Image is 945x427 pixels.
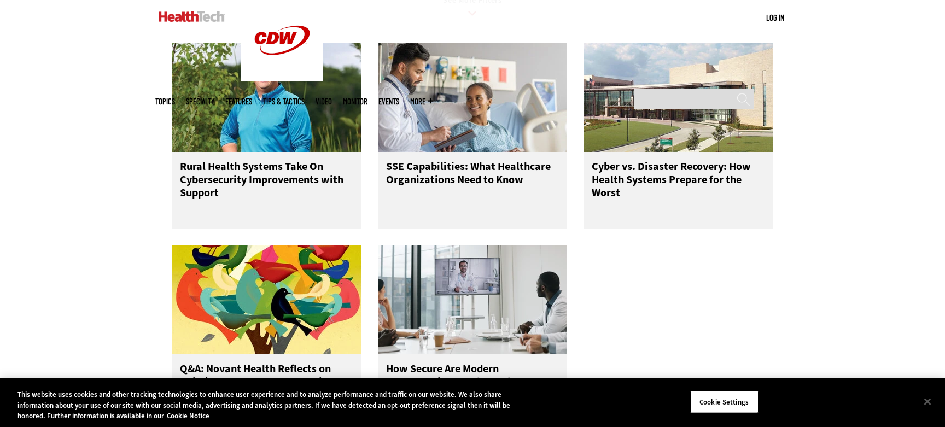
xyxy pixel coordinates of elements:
[386,160,559,204] h3: SSE Capabilities: What Healthcare Organizations Need to Know
[584,43,773,229] a: University of Vermont Medical Center’s main campus Cyber vs. Disaster Recovery: How Health System...
[155,97,175,106] span: Topics
[17,389,520,422] div: This website uses cookies and other tracking technologies to enhance user experience and to analy...
[263,97,305,106] a: Tips & Tactics
[378,43,568,229] a: Doctor speaking with patient SSE Capabilities: What Healthcare Organizations Need to Know
[597,268,761,405] iframe: advertisement
[186,97,214,106] span: Specialty
[172,43,361,229] a: Jim Roeder Rural Health Systems Take On Cybersecurity Improvements with Support
[167,411,209,420] a: More information about your privacy
[159,11,225,22] img: Home
[241,72,323,84] a: CDW
[180,160,353,204] h3: Rural Health Systems Take On Cybersecurity Improvements with Support
[386,362,559,406] h3: How Secure Are Modern Collaboration Platforms for Healthcare?
[766,12,784,24] div: User menu
[180,362,353,406] h3: Q&A: Novant Health Reflects on Building a Strong Cybersecurity Team
[690,390,759,413] button: Cookie Settings
[378,245,568,354] img: care team speaks with physician over conference call
[378,43,568,152] img: Doctor speaking with patient
[584,43,773,152] img: University of Vermont Medical Center’s main campus
[225,97,252,106] a: Features
[592,160,765,204] h3: Cyber vs. Disaster Recovery: How Health Systems Prepare for the Worst
[316,97,332,106] a: Video
[766,13,784,22] a: Log in
[378,97,399,106] a: Events
[410,97,433,106] span: More
[915,389,940,413] button: Close
[172,245,361,354] img: abstract illustration of a tree
[343,97,367,106] a: MonITor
